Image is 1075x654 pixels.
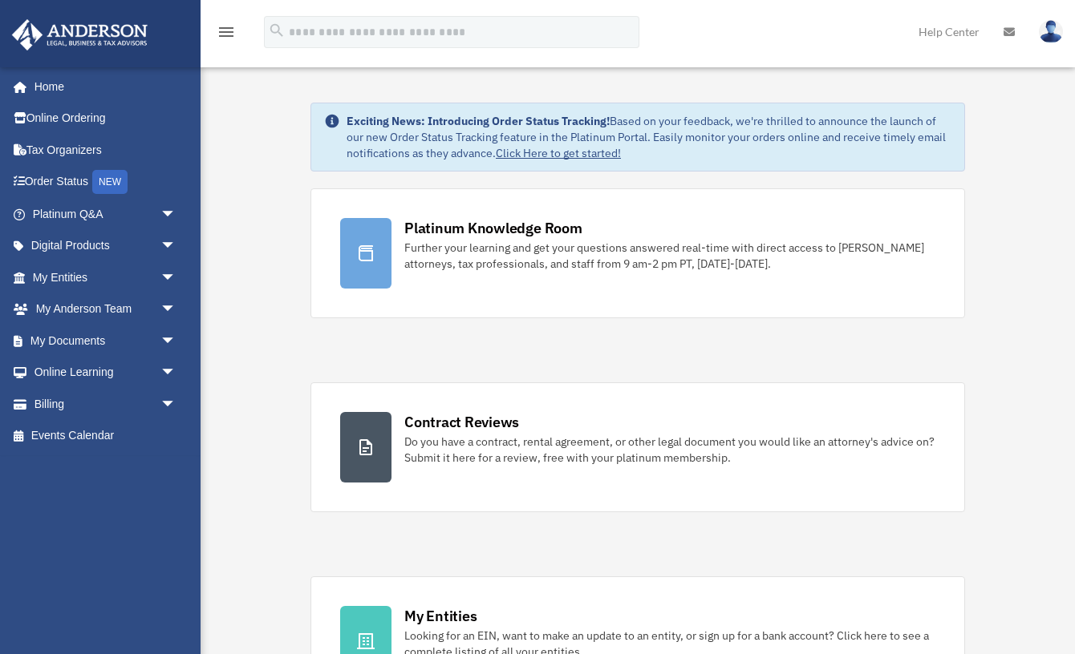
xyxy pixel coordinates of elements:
span: arrow_drop_down [160,261,193,294]
a: My Anderson Teamarrow_drop_down [11,293,201,325]
div: Do you have a contract, rental agreement, or other legal document you would like an attorney's ad... [404,434,935,466]
a: Click Here to get started! [496,146,621,160]
a: Online Ordering [11,103,201,135]
span: arrow_drop_down [160,357,193,390]
div: My Entities [404,606,477,626]
span: arrow_drop_down [160,230,193,263]
div: Platinum Knowledge Room [404,218,582,238]
div: Based on your feedback, we're thrilled to announce the launch of our new Order Status Tracking fe... [347,113,951,161]
span: arrow_drop_down [160,198,193,231]
a: My Entitiesarrow_drop_down [11,261,201,293]
div: Contract Reviews [404,412,519,432]
a: Contract Reviews Do you have a contract, rental agreement, or other legal document you would like... [310,382,965,512]
a: Billingarrow_drop_down [11,388,201,420]
div: Further your learning and get your questions answered real-time with direct access to [PERSON_NAM... [404,240,935,272]
a: Online Learningarrow_drop_down [11,357,201,389]
div: NEW [92,170,128,194]
img: User Pic [1039,20,1063,43]
span: arrow_drop_down [160,388,193,421]
a: My Documentsarrow_drop_down [11,325,201,357]
a: Tax Organizers [11,134,201,166]
i: menu [217,22,236,42]
a: Home [11,71,193,103]
a: Platinum Q&Aarrow_drop_down [11,198,201,230]
a: Events Calendar [11,420,201,452]
i: search [268,22,286,39]
a: Platinum Knowledge Room Further your learning and get your questions answered real-time with dire... [310,188,965,318]
a: Digital Productsarrow_drop_down [11,230,201,262]
img: Anderson Advisors Platinum Portal [7,19,152,50]
strong: Exciting News: Introducing Order Status Tracking! [347,114,610,128]
a: menu [217,28,236,42]
span: arrow_drop_down [160,293,193,326]
span: arrow_drop_down [160,325,193,357]
a: Order StatusNEW [11,166,201,199]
